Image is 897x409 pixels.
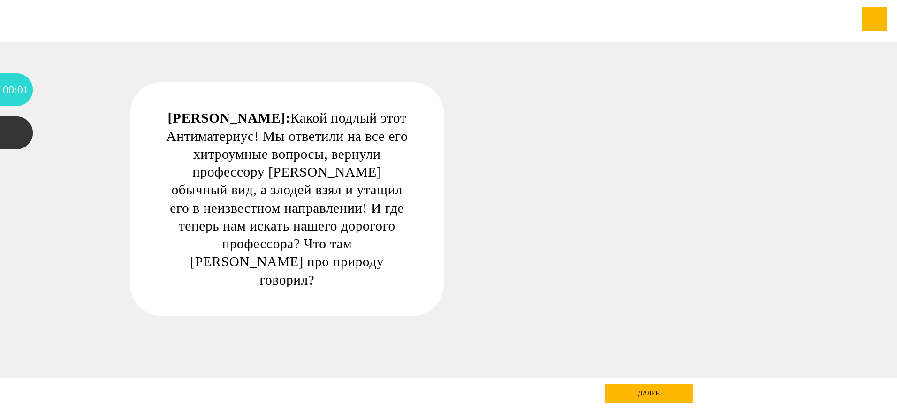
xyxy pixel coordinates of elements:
[605,384,693,403] div: далее
[409,90,436,117] div: Нажми на ГЛАЗ, чтобы скрыть текст и посмотреть картинку полностью
[3,73,14,106] div: 00
[167,110,290,125] strong: [PERSON_NAME]:
[166,109,408,288] div: Какой подлый этот Антиматериус! Мы ответили на все его хитроумные вопросы, вернули профессору [PE...
[14,73,17,106] div: :
[17,73,29,106] div: 01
